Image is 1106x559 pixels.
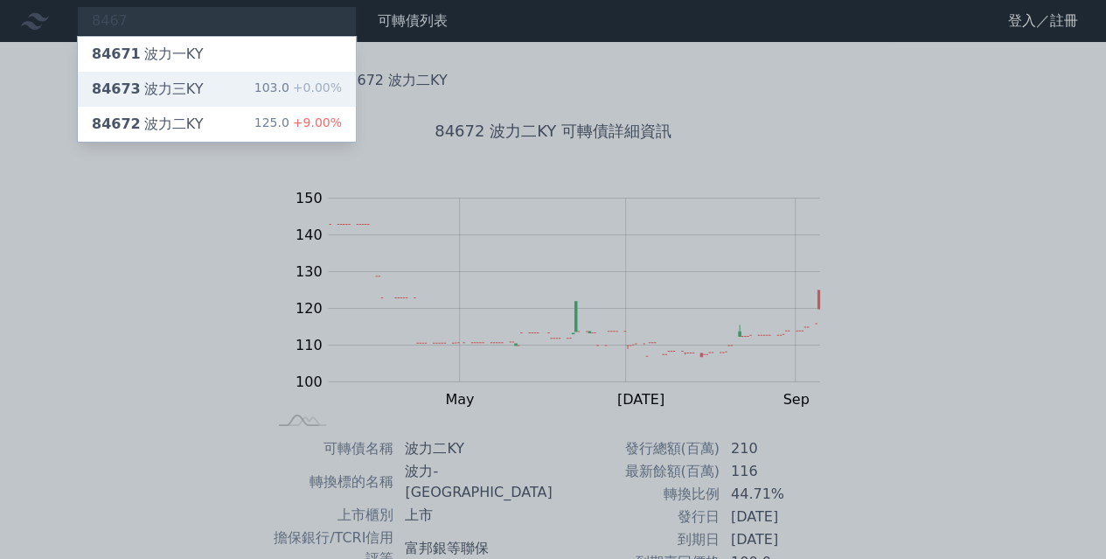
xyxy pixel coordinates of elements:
[78,72,356,107] a: 84673波力三KY 103.0+0.00%
[78,107,356,142] a: 84672波力二KY 125.0+9.00%
[92,115,141,132] span: 84672
[78,37,356,72] a: 84671波力一KY
[92,80,141,97] span: 84673
[289,80,342,94] span: +0.00%
[254,114,342,135] div: 125.0
[92,114,203,135] div: 波力二KY
[289,115,342,129] span: +9.00%
[92,44,203,65] div: 波力一KY
[92,79,203,100] div: 波力三KY
[92,45,141,62] span: 84671
[254,79,342,100] div: 103.0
